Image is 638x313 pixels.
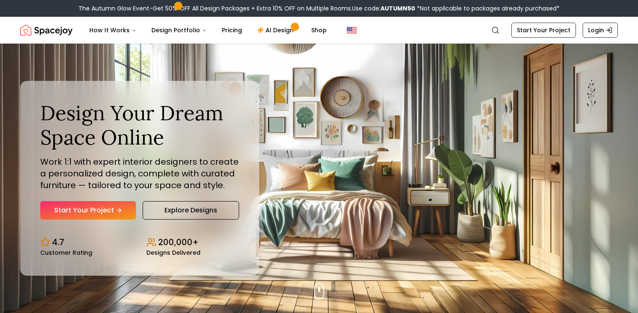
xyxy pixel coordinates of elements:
[146,250,201,256] small: Designs Delivered
[52,236,64,248] p: 4.7
[415,4,560,13] span: *Not applicable to packages already purchased*
[215,22,249,39] a: Pricing
[20,22,73,39] a: Spacejoy
[250,22,303,39] a: AI Design
[143,201,239,220] a: Explore Designs
[511,23,576,38] a: Start Your Project
[83,22,333,39] nav: Main
[305,22,333,39] a: Shop
[40,250,92,256] small: Customer Rating
[583,23,618,38] a: Login
[20,22,73,39] img: Spacejoy Logo
[380,4,415,13] b: AUTUMN50
[40,101,239,149] h1: Design Your Dream Space Online
[78,4,560,13] div: The Autumn Glow Event-Get 50% OFF All Design Packages + Extra 10% OFF on Multiple Rooms.
[347,25,357,35] img: United States
[83,22,143,39] button: How It Works
[40,230,239,256] div: Design stats
[40,156,239,191] p: Work 1:1 with expert interior designers to create a personalized design, complete with curated fu...
[158,236,198,248] p: 200,000+
[352,4,415,13] span: Use code:
[20,17,618,44] nav: Global
[40,201,136,220] a: Start Your Project
[145,22,214,39] button: Design Portfolio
